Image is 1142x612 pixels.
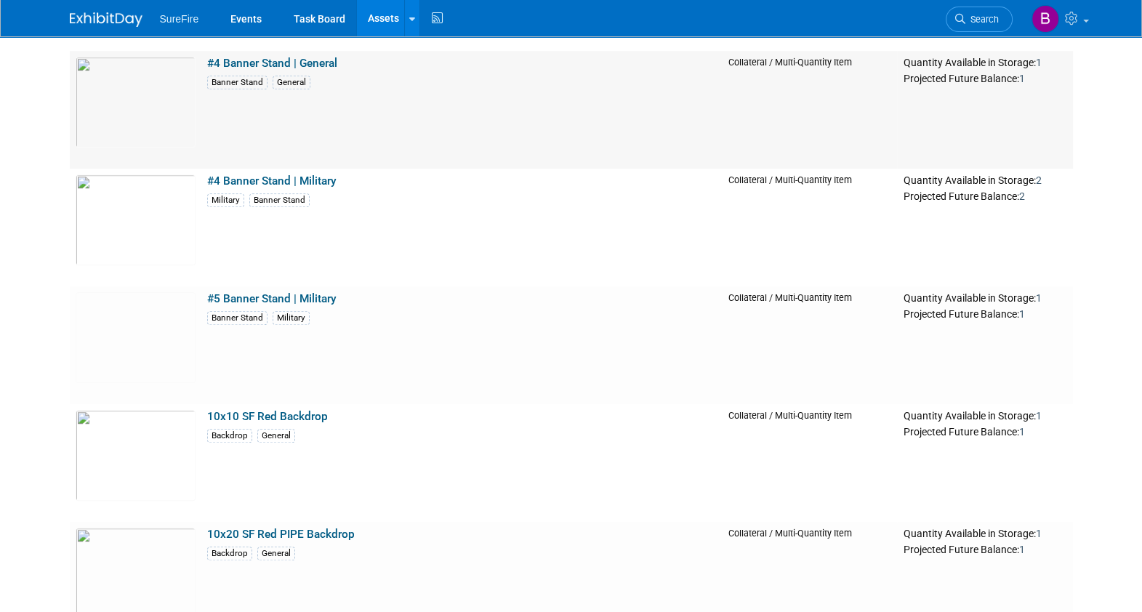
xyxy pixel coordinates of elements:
div: Projected Future Balance: [903,188,1066,204]
span: 1 [1018,426,1024,438]
a: Search [946,7,1013,32]
span: 1 [1035,57,1041,68]
div: General [273,76,310,89]
span: 1 [1018,544,1024,555]
div: Projected Future Balance: [903,70,1066,86]
span: 1 [1018,308,1024,320]
div: Banner Stand [207,311,268,325]
div: Banner Stand [249,193,310,207]
div: Banner Stand [207,76,268,89]
div: General [257,547,295,560]
div: Projected Future Balance: [903,423,1066,439]
div: Projected Future Balance: [903,541,1066,557]
a: 10x20 SF Red PIPE Backdrop [207,528,355,541]
span: 1 [1018,73,1024,84]
div: Quantity Available in Storage: [903,57,1066,70]
span: 2 [1018,190,1024,202]
span: 1 [1035,292,1041,304]
div: Quantity Available in Storage: [903,292,1066,305]
div: Backdrop [207,429,252,443]
img: Bree Yoshikawa [1032,5,1059,33]
div: Backdrop [207,547,252,560]
a: 10x10 SF Red Backdrop [207,410,328,423]
td: Collateral / Multi-Quantity Item [723,286,898,404]
span: 1 [1035,528,1041,539]
td: Collateral / Multi-Quantity Item [723,51,898,169]
td: Collateral / Multi-Quantity Item [723,169,898,286]
div: General [257,429,295,443]
a: #4 Banner Stand | General [207,57,337,70]
td: Collateral / Multi-Quantity Item [723,404,898,522]
span: 2 [1035,174,1041,186]
a: #4 Banner Stand | Military [207,174,337,188]
img: ExhibitDay [70,12,142,27]
span: Search [965,14,999,25]
div: Quantity Available in Storage: [903,174,1066,188]
a: #5 Banner Stand | Military [207,292,337,305]
div: Quantity Available in Storage: [903,528,1066,541]
span: 1 [1035,410,1041,422]
span: SureFire [160,13,199,25]
div: Military [207,193,244,207]
div: Projected Future Balance: [903,305,1066,321]
div: Quantity Available in Storage: [903,410,1066,423]
div: Military [273,311,310,325]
